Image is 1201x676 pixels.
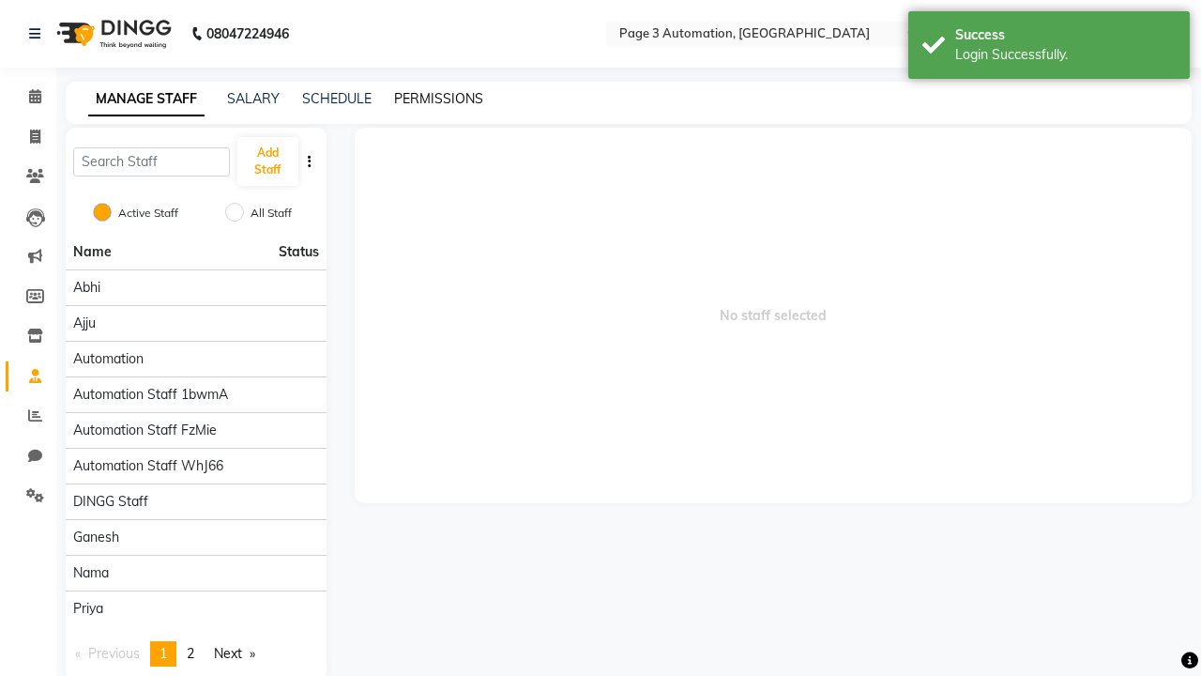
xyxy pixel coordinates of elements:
[73,243,112,260] span: Name
[118,205,178,222] label: Active Staff
[355,128,1193,503] span: No staff selected
[955,45,1176,65] div: Login Successfully.
[251,205,292,222] label: All Staff
[73,278,100,298] span: Abhi
[205,641,265,667] a: Next
[73,349,144,369] span: Automation
[302,90,372,107] a: SCHEDULE
[88,83,205,116] a: MANAGE STAFF
[73,385,228,405] span: Automation Staff 1bwmA
[73,456,223,476] span: Automation Staff WhJ66
[206,8,289,60] b: 08047224946
[73,147,230,177] input: Search Staff
[394,90,483,107] a: PERMISSIONS
[73,314,96,333] span: Ajju
[73,421,217,440] span: Automation Staff fzMie
[73,563,109,583] span: Nama
[66,641,327,667] nav: Pagination
[187,645,194,662] span: 2
[73,528,119,547] span: Ganesh
[88,645,140,662] span: Previous
[237,137,298,186] button: Add Staff
[955,25,1176,45] div: Success
[73,492,148,512] span: DINGG Staff
[48,8,176,60] img: logo
[160,645,167,662] span: 1
[73,599,103,619] span: Priya
[227,90,280,107] a: SALARY
[279,242,319,262] span: Status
